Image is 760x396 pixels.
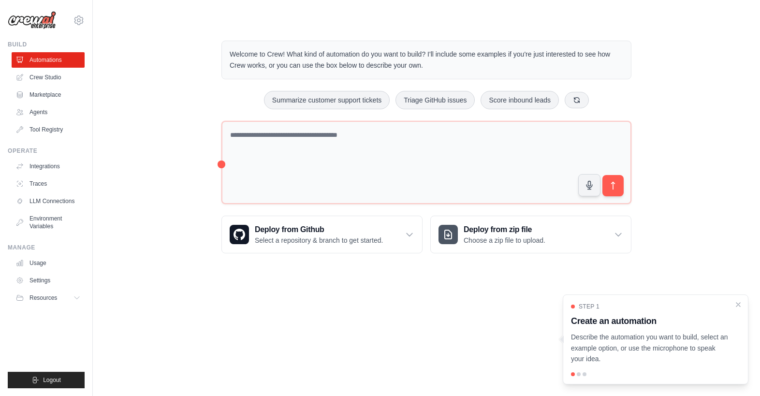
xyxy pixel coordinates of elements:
[12,122,85,137] a: Tool Registry
[8,41,85,48] div: Build
[8,244,85,251] div: Manage
[12,159,85,174] a: Integrations
[8,147,85,155] div: Operate
[8,372,85,388] button: Logout
[12,193,85,209] a: LLM Connections
[12,255,85,271] a: Usage
[264,91,390,109] button: Summarize customer support tickets
[12,211,85,234] a: Environment Variables
[12,104,85,120] a: Agents
[734,301,742,308] button: Close walkthrough
[395,91,475,109] button: Triage GitHub issues
[29,294,57,302] span: Resources
[481,91,559,109] button: Score inbound leads
[12,87,85,103] a: Marketplace
[12,290,85,306] button: Resources
[12,70,85,85] a: Crew Studio
[255,235,383,245] p: Select a repository & branch to get started.
[43,376,61,384] span: Logout
[230,49,623,71] p: Welcome to Crew! What kind of automation do you want to build? I'll include some examples if you'...
[8,11,56,29] img: Logo
[579,303,599,310] span: Step 1
[12,52,85,68] a: Automations
[571,314,729,328] h3: Create an automation
[464,235,545,245] p: Choose a zip file to upload.
[12,176,85,191] a: Traces
[255,224,383,235] h3: Deploy from Github
[571,332,729,365] p: Describe the automation you want to build, select an example option, or use the microphone to spe...
[12,273,85,288] a: Settings
[464,224,545,235] h3: Deploy from zip file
